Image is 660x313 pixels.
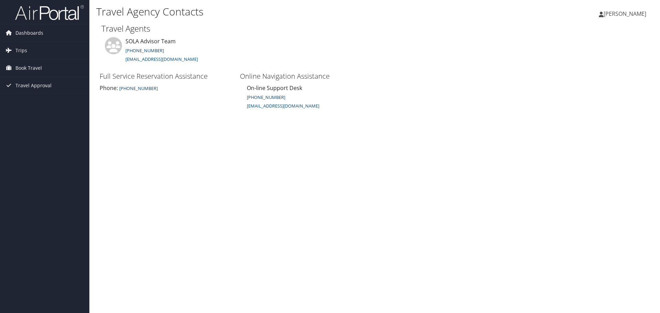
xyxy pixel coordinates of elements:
[100,84,233,92] div: Phone:
[101,23,648,34] h2: Travel Agents
[15,42,27,59] span: Trips
[604,10,646,18] span: [PERSON_NAME]
[247,102,319,109] a: [EMAIL_ADDRESS][DOMAIN_NAME]
[240,71,373,81] h3: Online Navigation Assistance
[15,24,43,42] span: Dashboards
[125,47,164,54] a: [PHONE_NUMBER]
[247,103,319,109] small: [EMAIL_ADDRESS][DOMAIN_NAME]
[15,77,52,94] span: Travel Approval
[125,56,198,62] a: [EMAIL_ADDRESS][DOMAIN_NAME]
[599,3,653,24] a: [PERSON_NAME]
[247,84,302,92] span: On-line Support Desk
[247,94,285,100] a: [PHONE_NUMBER]
[125,37,176,45] span: SOLA Advisor Team
[100,71,233,81] h3: Full Service Reservation Assistance
[118,84,158,92] a: [PHONE_NUMBER]
[15,4,84,21] img: airportal-logo.png
[119,85,158,91] small: [PHONE_NUMBER]
[96,4,467,19] h1: Travel Agency Contacts
[15,59,42,77] span: Book Travel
